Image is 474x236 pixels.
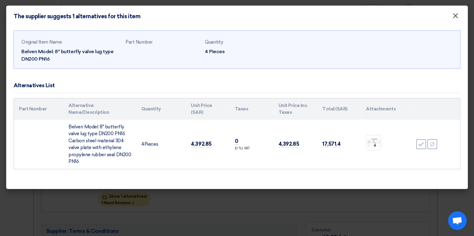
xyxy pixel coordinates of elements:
[14,13,140,20] h4: The supplier suggests 1 alternatives for this item
[125,39,200,46] div: Part Number
[230,98,273,120] th: Taxes
[21,39,121,46] div: Original Item Name
[366,137,381,148] img: Turbine_Lug_Type_Butterfly_Valve_1757405070802.png
[64,120,136,169] td: Belven Model: 8" butterfly valve lug type DN200 PN16 Carbon steel material 304 valve plate with e...
[447,10,463,22] button: Close
[279,141,299,147] span: 4,392.85
[235,146,268,151] div: (0 %) VAT
[136,98,186,120] th: Quantity
[452,11,459,24] span: ×
[448,211,467,230] div: Open chat
[136,120,186,169] td: Pieces
[274,98,317,120] th: Unit Price Inc. Taxes
[205,48,279,55] div: 4 Pieces
[361,98,410,120] th: Attachments
[21,48,121,63] div: Belven Model: 8" butterfly valve lug type DN200 PN16
[322,141,340,147] span: 17,571.4
[14,82,55,90] div: Alternatives List
[317,98,361,120] th: Total (SAR)
[186,98,230,120] th: Unit Price (SAR)
[64,98,136,120] th: Alternative Name/Description
[141,141,144,147] span: 4
[14,98,64,120] th: Part Number
[235,138,238,144] span: 0
[205,39,279,46] div: Quantity
[191,141,211,147] span: 4,392.85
